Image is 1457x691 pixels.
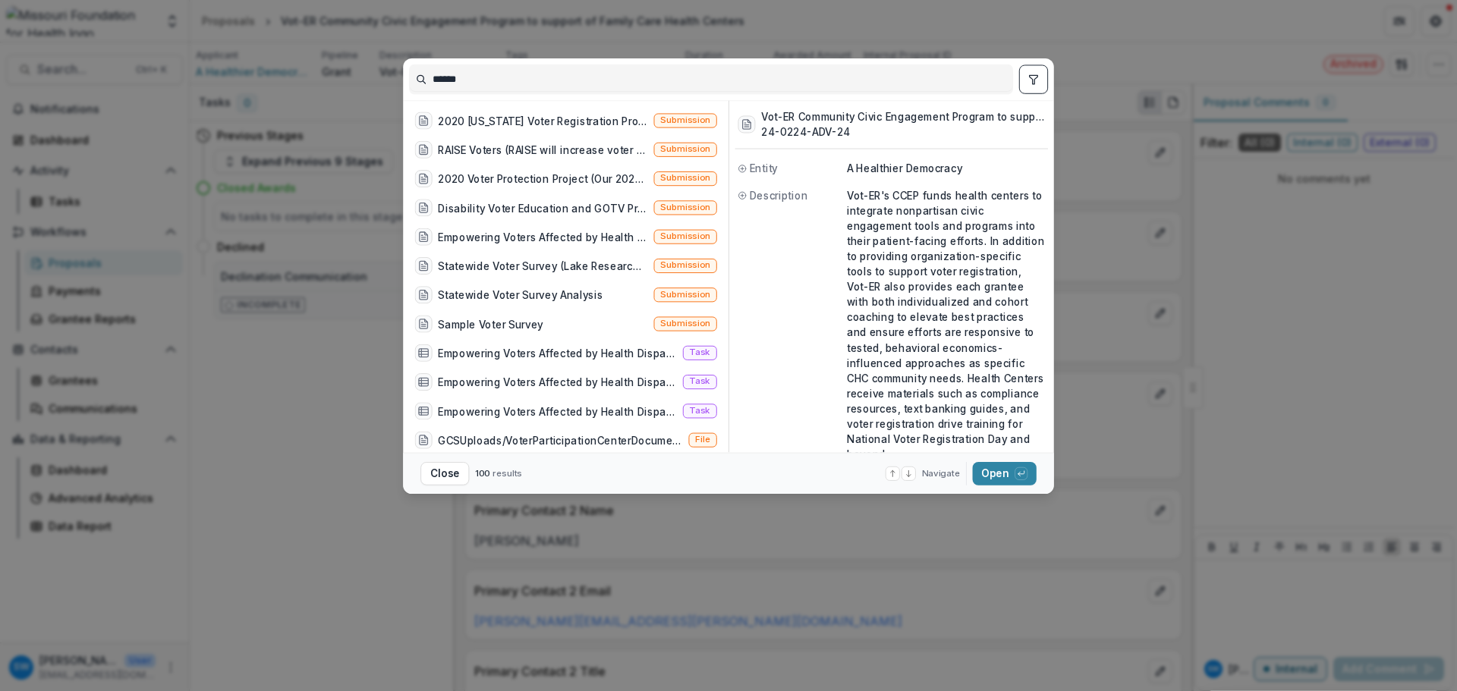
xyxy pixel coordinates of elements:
span: Task [689,406,710,416]
div: 2020 [US_STATE] Voter Registration Program (The Voter Participation Center (VPC) will deliver a v... [438,113,648,128]
div: RAISE Voters (RAISE will increase voter registration particularly among diverse refugee and immig... [438,142,648,157]
div: Sample Voter Survey [438,316,543,331]
div: Empowering Voters Affected by Health Disparities to Transform Voting in [US_STATE] and Build Capa... [438,404,677,419]
div: Empowering Voters Affected by Health Disparities to Transform Voting in [US_STATE] and Build Capa... [438,345,677,360]
span: Submission [660,173,710,184]
button: Close [420,462,469,485]
span: Submission [660,290,710,300]
div: Empowering Voters Affected by Health Disparities to Transform Voting in [US_STATE] and Build Capa... [438,375,677,390]
span: Submission [660,319,710,329]
div: Empowering Voters Affected by Health Disparities to Transform Voting in [US_STATE] and Build Capa... [438,229,648,244]
span: Description [750,187,808,203]
span: Entity [750,161,778,176]
button: toggle filters [1019,64,1048,93]
span: Submission [660,260,710,271]
div: 2020 Voter Protection Project (Our 2020 Voter Protection Project focuses on a broad-based voter e... [438,171,648,187]
span: Task [689,347,710,358]
p: Vot-ER's CCEP funds health centers to integrate nonpartisan civic engagement tools and programs i... [847,187,1045,462]
span: Submission [660,144,710,155]
div: Disability Voter Education and GOTV Project (People with developmental disabilities experience st... [438,200,648,215]
span: Submission [660,231,710,242]
span: Submission [660,203,710,213]
span: Navigate [922,467,961,480]
button: Open [973,462,1037,485]
div: Statewide Voter Survey Analysis [438,287,603,303]
span: File [695,435,710,445]
span: 100 [475,468,490,479]
span: results [492,468,522,479]
h3: Vot-ER Community Civic Engagement Program to support of Family Care Health Centers [761,109,1045,124]
span: Submission [660,115,710,126]
p: A Healthier Democracy [847,161,1045,176]
div: GCSUploads/VoterParticipationCenterDocuments.pdf [438,432,683,448]
div: Statewide Voter Survey (Lake Research Partners will conduct a 800 sample- 15 minute [US_STATE] st... [438,259,648,274]
h3: 24-0224-ADV-24 [761,124,1045,140]
span: Task [689,376,710,387]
